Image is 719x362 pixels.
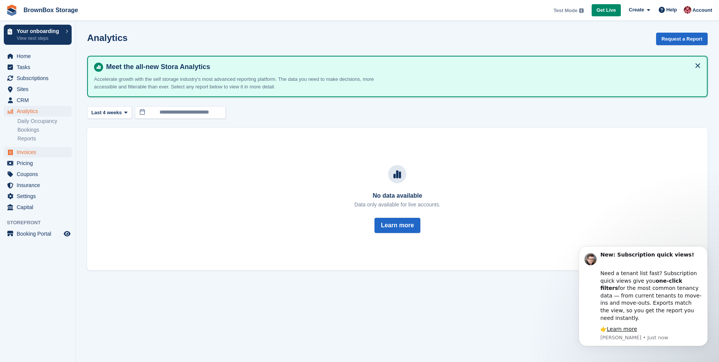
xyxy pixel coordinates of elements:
h4: Meet the all-new Stora Analytics [103,63,701,71]
a: BrownBox Storage [20,4,81,16]
a: menu [4,95,72,105]
span: Analytics [17,106,62,116]
span: Capital [17,202,62,212]
span: Settings [17,191,62,201]
span: CRM [17,95,62,105]
button: Last 4 weeks [87,106,132,119]
span: Tasks [17,62,62,72]
span: Test Mode [553,7,577,14]
button: Request a Report [656,33,708,45]
a: menu [4,51,72,61]
span: Sites [17,84,62,94]
a: Bookings [17,126,72,134]
span: Help [666,6,677,14]
span: Account [692,6,712,14]
a: menu [4,106,72,116]
a: menu [4,147,72,157]
span: Subscriptions [17,73,62,83]
p: Your onboarding [17,28,62,34]
h2: Analytics [87,33,128,43]
span: Last 4 weeks [91,109,122,116]
a: menu [4,62,72,72]
a: menu [4,191,72,201]
img: icon-info-grey-7440780725fd019a000dd9b08b2336e03edf1995a4989e88bcd33f0948082b44.svg [579,8,584,13]
a: Daily Occupancy [17,118,72,125]
p: View next steps [17,35,62,42]
p: Accelerate growth with the self storage industry's most advanced reporting platform. The data you... [94,76,378,90]
a: menu [4,158,72,168]
img: stora-icon-8386f47178a22dfd0bd8f6a31ec36ba5ce8667c1dd55bd0f319d3a0aa187defe.svg [6,5,17,16]
h3: No data available [354,192,440,199]
span: Storefront [7,219,75,227]
a: Get Live [592,4,621,17]
a: menu [4,180,72,190]
a: menu [4,73,72,83]
span: Coupons [17,169,62,179]
a: menu [4,169,72,179]
span: Insurance [17,180,62,190]
a: menu [4,202,72,212]
a: Reports [17,135,72,142]
a: menu [4,228,72,239]
a: Preview store [63,229,72,238]
span: Booking Portal [17,228,62,239]
a: menu [4,84,72,94]
span: Create [629,6,644,14]
span: Invoices [17,147,62,157]
p: Data only available for live accounts. [354,201,440,209]
img: Gemma Armstrong [684,6,691,14]
span: Get Live [597,6,616,14]
span: Home [17,51,62,61]
a: Your onboarding View next steps [4,25,72,45]
button: Learn more [374,218,420,233]
span: Pricing [17,158,62,168]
